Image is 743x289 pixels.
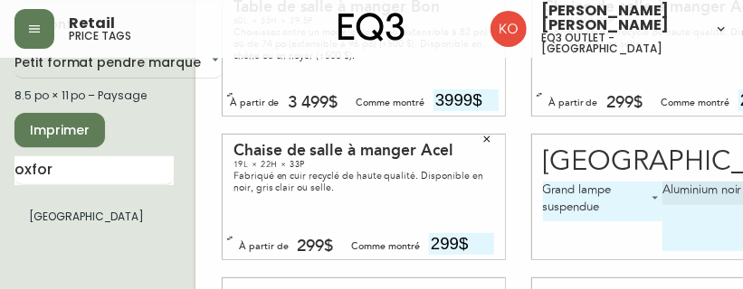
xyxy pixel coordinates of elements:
div: À partir de [230,95,280,111]
div: 299$ [607,95,643,111]
span: [PERSON_NAME] [PERSON_NAME] [541,4,700,33]
div: Comme montré [356,95,424,111]
li: Petit format pendre marque [14,201,174,232]
div: 3 499$ [289,95,338,111]
input: Prix sans le $ [433,89,499,111]
div: Petit format pendre marque [14,49,223,79]
div: Chaise de salle à manger Acel [233,143,494,159]
img: logo [338,13,405,42]
span: Retail [69,16,115,31]
div: À partir de [239,238,289,255]
img: 9beb5e5239b23ed26e0d832b1b8f6f2a [491,11,527,47]
div: 19L × 22H × 33P [233,159,494,170]
span: Imprimer [29,119,90,142]
div: Fabriqué en cuir recyclé de haute qualité. Disponible en noir, gris clair ou selle. [233,170,494,193]
div: Grand lampe suspendue [543,182,663,221]
input: Prix sans le $ [429,233,494,255]
button: Imprimer [14,113,105,147]
div: 299$ [298,238,334,255]
div: Comme montré [661,95,729,111]
div: À partir de [548,95,598,111]
div: 8.5 po × 11 po – Paysage [14,88,174,104]
div: Comme montré [351,238,420,255]
input: Recherche [14,156,174,185]
h5: eq3 outlet - [GEOGRAPHIC_DATA] [541,33,700,54]
h5: price tags [69,31,131,42]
